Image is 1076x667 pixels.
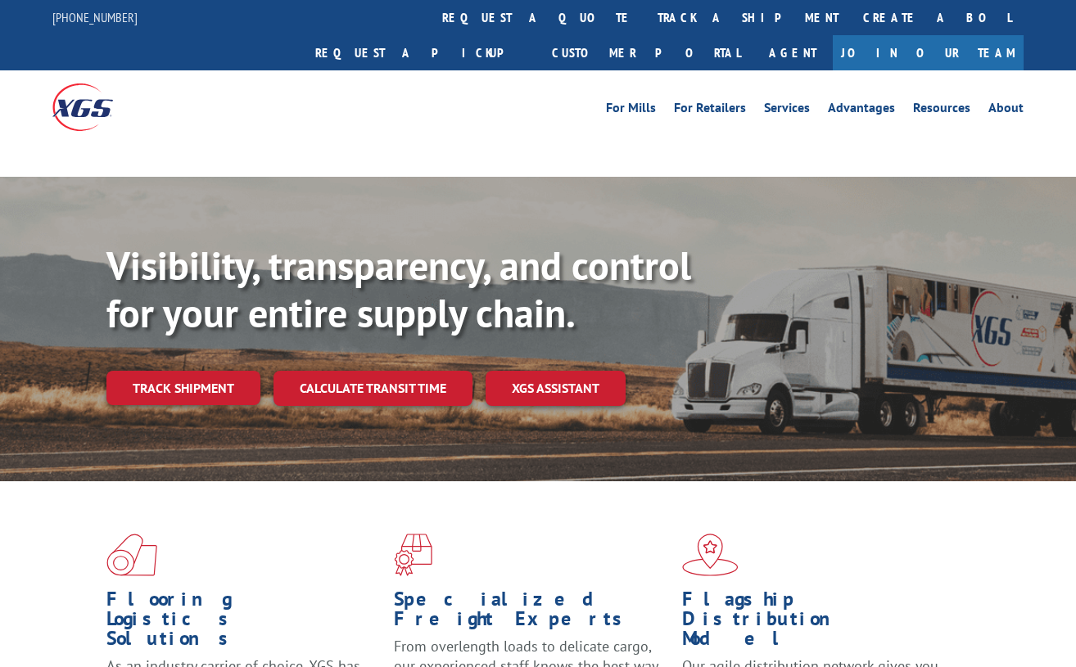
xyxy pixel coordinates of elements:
[106,240,691,338] b: Visibility, transparency, and control for your entire supply chain.
[106,589,382,656] h1: Flooring Logistics Solutions
[274,371,472,406] a: Calculate transit time
[540,35,753,70] a: Customer Portal
[106,534,157,576] img: xgs-icon-total-supply-chain-intelligence-red
[52,9,138,25] a: [PHONE_NUMBER]
[106,371,260,405] a: Track shipment
[682,589,957,656] h1: Flagship Distribution Model
[833,35,1024,70] a: Join Our Team
[764,101,810,119] a: Services
[303,35,540,70] a: Request a pickup
[606,101,656,119] a: For Mills
[674,101,746,119] a: For Retailers
[682,534,739,576] img: xgs-icon-flagship-distribution-model-red
[394,534,432,576] img: xgs-icon-focused-on-flooring-red
[394,589,669,637] h1: Specialized Freight Experts
[988,101,1024,119] a: About
[828,101,895,119] a: Advantages
[486,371,626,406] a: XGS ASSISTANT
[753,35,833,70] a: Agent
[913,101,970,119] a: Resources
